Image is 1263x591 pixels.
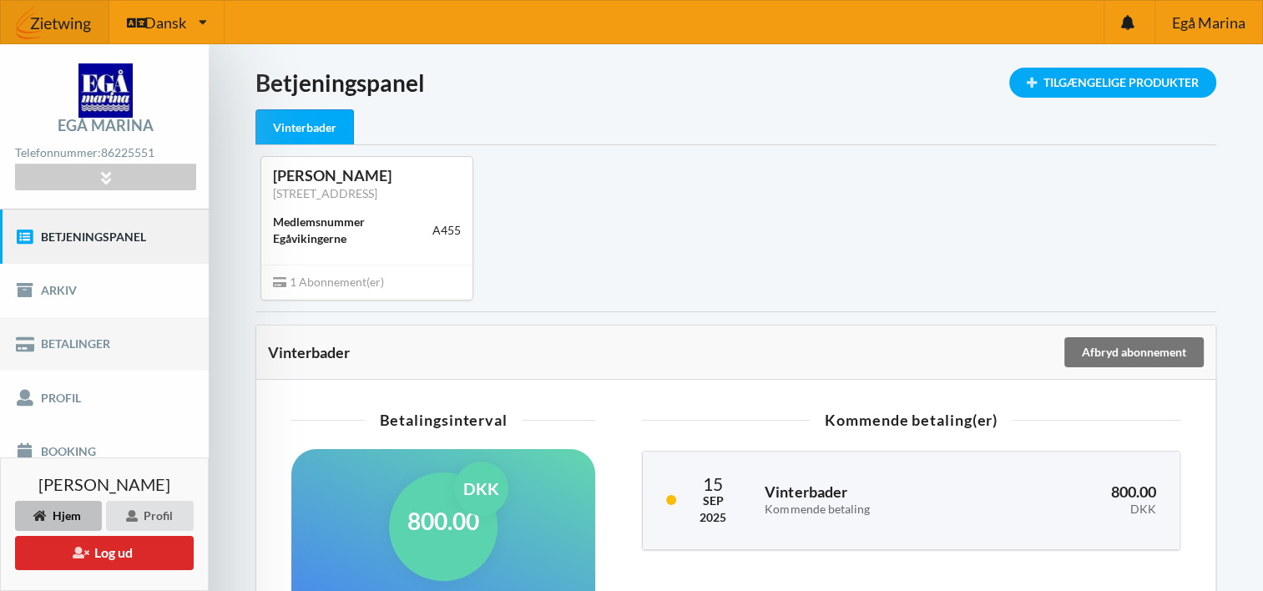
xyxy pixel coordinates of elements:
[765,482,978,516] h3: Vinterbader
[106,501,194,531] div: Profil
[78,63,133,118] img: logo
[273,214,432,247] div: Medlemsnummer Egåvikingerne
[1002,503,1156,517] div: DKK
[1002,482,1156,516] h3: 800.00
[268,344,1062,361] div: Vinterbader
[1064,337,1204,367] div: Afbryd abonnement
[144,15,186,30] span: Dansk
[273,275,384,289] span: 1 Abonnement(er)
[1009,68,1216,98] div: Tilgængelige Produkter
[700,509,726,526] div: 2025
[15,536,194,570] button: Log ud
[700,492,726,509] div: Sep
[15,501,102,531] div: Hjem
[765,503,978,517] div: Kommende betaling
[432,222,461,239] div: A455
[255,68,1216,98] h1: Betjeningspanel
[642,412,1180,427] div: Kommende betaling(er)
[255,109,354,145] div: Vinterbader
[1171,15,1245,30] span: Egå Marina
[291,412,595,427] div: Betalingsinterval
[15,142,195,164] div: Telefonnummer:
[700,475,726,492] div: 15
[273,186,377,200] a: [STREET_ADDRESS]
[58,118,154,133] div: Egå Marina
[273,166,461,185] div: [PERSON_NAME]
[407,506,479,536] h1: 800.00
[101,145,154,159] strong: 86225551
[454,462,508,516] div: DKK
[38,476,170,492] span: [PERSON_NAME]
